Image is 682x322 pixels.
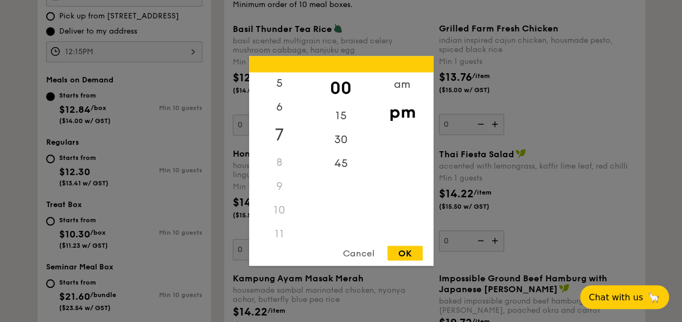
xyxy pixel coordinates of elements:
[332,246,385,261] div: Cancel
[647,291,660,304] span: 🦙
[589,292,643,302] span: Chat with us
[372,96,433,128] div: pm
[310,104,372,128] div: 15
[310,73,372,104] div: 00
[249,175,310,198] div: 9
[310,152,372,176] div: 45
[249,222,310,246] div: 11
[249,95,310,119] div: 6
[372,73,433,96] div: am
[310,128,372,152] div: 30
[249,119,310,151] div: 7
[387,246,423,261] div: OK
[249,151,310,175] div: 8
[580,285,669,309] button: Chat with us🦙
[249,198,310,222] div: 10
[249,72,310,95] div: 5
